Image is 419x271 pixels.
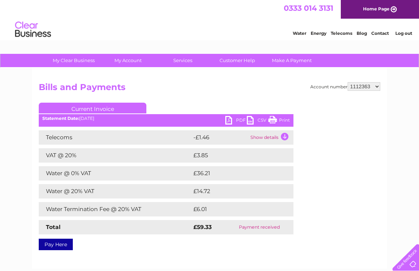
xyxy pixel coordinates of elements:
[39,184,192,198] td: Water @ 20% VAT
[39,116,293,121] div: [DATE]
[41,4,380,35] div: Clear Business is a trading name of Verastar Limited (registered in [GEOGRAPHIC_DATA] No. 3667643...
[192,148,277,163] td: £3.85
[311,31,326,36] a: Energy
[39,148,192,163] td: VAT @ 20%
[42,116,79,121] b: Statement Date:
[44,54,103,67] a: My Clear Business
[262,54,321,67] a: Make A Payment
[208,54,267,67] a: Customer Help
[192,202,276,216] td: £6.01
[371,31,389,36] a: Contact
[192,166,278,181] td: £36.21
[310,82,380,91] div: Account number
[284,4,333,13] a: 0333 014 3131
[153,54,212,67] a: Services
[249,130,293,145] td: Show details
[225,116,247,126] a: PDF
[39,202,192,216] td: Water Termination Fee @ 20% VAT
[268,116,290,126] a: Print
[293,31,306,36] a: Water
[39,130,192,145] td: Telecoms
[39,103,146,113] a: Current Invoice
[39,239,73,250] a: Pay Here
[193,224,212,230] strong: £59.33
[39,166,192,181] td: Water @ 0% VAT
[225,220,293,234] td: Payment received
[192,130,249,145] td: -£1.46
[46,224,61,230] strong: Total
[247,116,268,126] a: CSV
[395,31,412,36] a: Log out
[99,54,158,67] a: My Account
[192,184,278,198] td: £14.72
[357,31,367,36] a: Blog
[15,19,51,41] img: logo.png
[39,82,380,96] h2: Bills and Payments
[331,31,352,36] a: Telecoms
